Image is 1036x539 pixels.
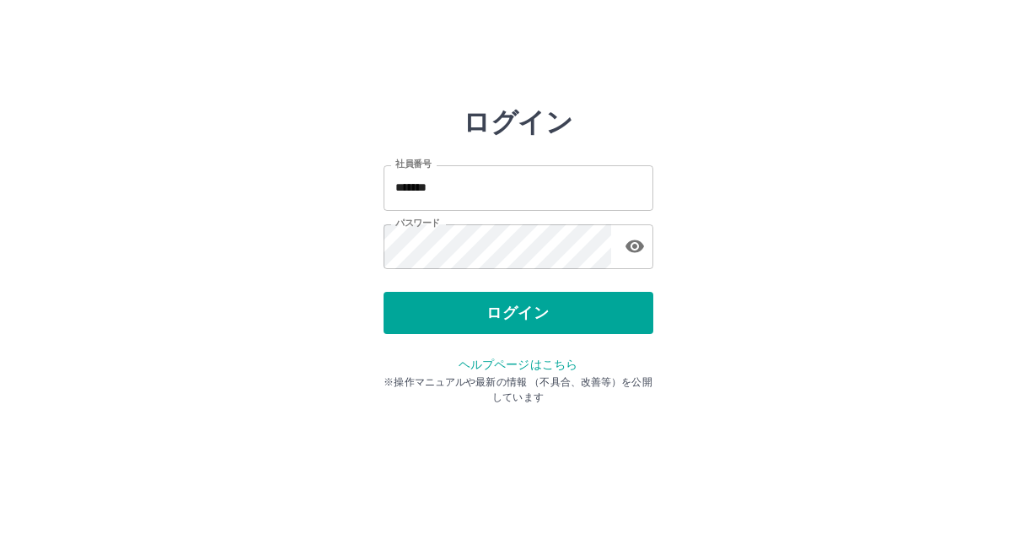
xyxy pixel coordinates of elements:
[384,375,653,405] p: ※操作マニュアルや最新の情報 （不具合、改善等）を公開しています
[395,158,431,170] label: 社員番号
[395,217,440,229] label: パスワード
[459,358,577,371] a: ヘルプページはこちら
[463,106,573,138] h2: ログイン
[384,292,653,334] button: ログイン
